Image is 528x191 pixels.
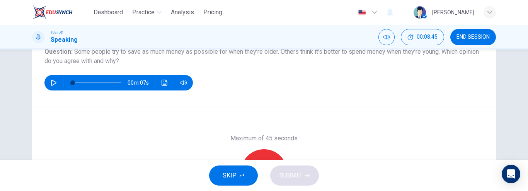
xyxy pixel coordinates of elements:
img: en [357,10,367,15]
img: EduSynch logo [32,5,73,20]
span: END SESSION [456,34,490,40]
button: Practice [129,5,165,19]
button: 00:08:45 [401,29,444,45]
span: Analysis [171,8,194,17]
button: Click to see the audio transcription [158,75,171,90]
h6: Question : [44,47,484,66]
span: 00:08:45 [417,34,438,40]
span: SKIP [223,170,237,181]
button: SKIP [209,165,258,186]
span: Dashboard [94,8,123,17]
button: Dashboard [90,5,126,19]
div: Hide [401,29,444,45]
button: END SESSION [450,29,496,45]
span: Pricing [203,8,222,17]
div: [PERSON_NAME] [432,8,474,17]
span: 00m 07s [128,75,155,90]
div: Mute [378,29,395,45]
span: Practice [132,8,155,17]
span: Some people try to save as much money as possible for when they’re older. Others think it’s bette... [74,48,440,55]
span: TOEFL® [51,30,63,35]
button: Pricing [200,5,225,19]
div: Open Intercom Messenger [502,165,520,183]
h6: Maximum of 45 seconds [230,134,298,143]
img: Profile picture [414,6,426,19]
button: Analysis [168,5,197,19]
h1: Speaking [51,35,78,44]
a: EduSynch logo [32,5,90,20]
